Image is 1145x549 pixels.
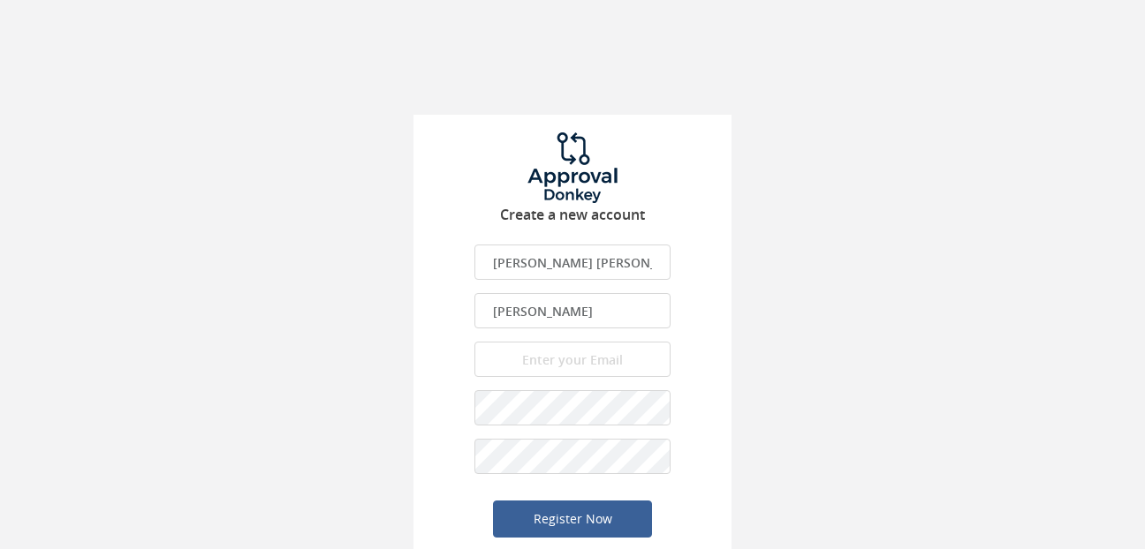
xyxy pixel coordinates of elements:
button: Register Now [493,500,652,538]
input: Your First Name [474,244,671,280]
img: logo.png [506,132,639,203]
input: Your Last Name [474,293,671,328]
h3: Create a new account [413,207,732,223]
input: Enter your Email [474,342,671,377]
